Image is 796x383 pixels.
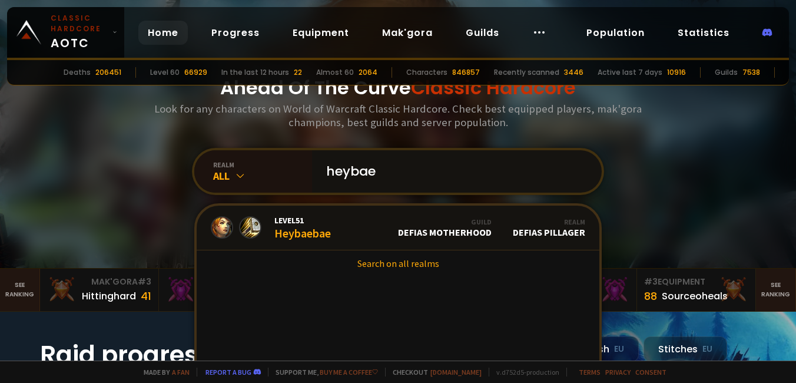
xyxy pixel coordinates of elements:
a: Seeranking [756,269,796,311]
div: Recently scanned [494,67,559,78]
a: Mak'Gora#3Hittinghard41 [40,269,160,311]
div: Active last 7 days [598,67,662,78]
div: Mak'Gora [166,276,271,288]
div: Sourceoheals [662,289,728,303]
h1: Ahead Of The Curve [220,74,576,102]
div: DEFIAS MOTHERHOOD [398,217,492,238]
a: Guilds [456,21,509,45]
div: 206451 [95,67,121,78]
div: Realm [513,217,585,226]
a: Consent [635,368,666,377]
span: AOTC [51,13,108,52]
div: Hittinghard [82,289,136,303]
a: Equipment [283,21,359,45]
div: 10916 [667,67,686,78]
div: Heybaebae [274,215,331,240]
div: Almost 60 [316,67,354,78]
div: Deaths [64,67,91,78]
a: [DOMAIN_NAME] [430,368,482,377]
div: In the last 12 hours [221,67,289,78]
h3: Look for any characters on World of Warcraft Classic Hardcore. Check best equipped players, mak'g... [150,102,646,129]
div: All [213,169,312,183]
span: # 3 [644,276,658,288]
div: Defias Pillager [513,217,585,238]
a: Level51HeybaebaeGuildDEFIAS MOTHERHOODRealmDefias Pillager [197,206,599,250]
a: Home [138,21,188,45]
div: 7538 [742,67,760,78]
a: a fan [172,368,190,377]
span: Support me, [268,368,378,377]
small: Classic Hardcore [51,13,108,34]
a: #3Equipment88Sourceoheals [637,269,757,311]
div: Characters [406,67,447,78]
div: 2064 [359,67,377,78]
a: Population [577,21,654,45]
a: Privacy [605,368,631,377]
a: Report a bug [205,368,251,377]
div: 66929 [184,67,207,78]
span: Checkout [385,368,482,377]
span: Level 51 [274,215,331,226]
a: Classic HardcoreAOTC [7,7,124,58]
div: realm [213,160,312,169]
a: Mak'gora [373,21,442,45]
div: 3446 [564,67,583,78]
div: Stitches [644,336,727,362]
div: 41 [141,288,151,304]
span: v. d752d5 - production [489,368,559,377]
a: Buy me a coffee [320,368,378,377]
div: 22 [294,67,302,78]
small: EU [702,344,712,355]
div: Equipment [644,276,749,288]
h1: Raid progress [40,336,276,374]
small: EU [614,344,624,355]
a: Progress [202,21,269,45]
span: # 3 [138,276,151,288]
div: Level 60 [150,67,180,78]
a: Terms [579,368,601,377]
div: 846857 [452,67,480,78]
div: 88 [644,288,657,304]
div: Guilds [715,67,738,78]
span: Classic Hardcore [411,74,576,101]
div: Guild [398,217,492,226]
a: Search on all realms [197,250,599,276]
a: Statistics [668,21,739,45]
div: Mak'Gora [47,276,152,288]
span: Made by [137,368,190,377]
input: Search a character... [319,150,588,193]
a: Mak'Gora#2Rivench100 [159,269,278,311]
